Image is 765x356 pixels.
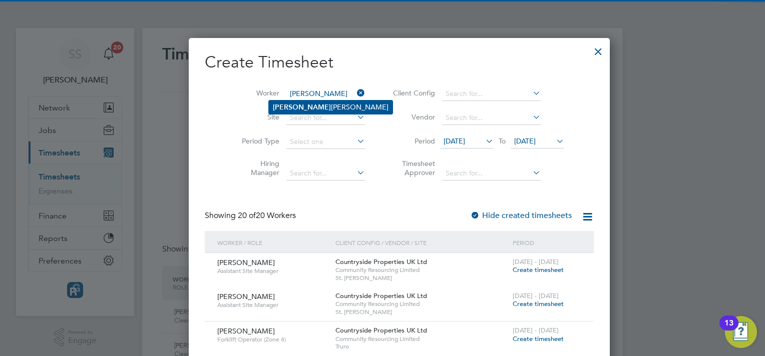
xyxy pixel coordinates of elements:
span: [DATE] - [DATE] [513,326,559,334]
span: Assistant Site Manager [217,301,328,309]
span: Create timesheet [513,265,564,274]
span: Assistant Site Manager [217,267,328,275]
label: Site [234,112,279,121]
input: Search for... [442,111,541,125]
input: Search for... [286,166,365,180]
label: Hiring Manager [234,159,279,177]
span: Create timesheet [513,334,564,343]
span: St. [PERSON_NAME] [335,308,508,316]
span: Create timesheet [513,299,564,308]
label: Client Config [390,88,435,97]
label: Timesheet Approver [390,159,435,177]
span: [PERSON_NAME] [217,292,275,301]
input: Search for... [286,111,365,125]
span: Forklift Operator (Zone 4) [217,335,328,343]
span: Truro [335,342,508,350]
span: Community Resourcing Limited [335,266,508,274]
span: Countryside Properties UK Ltd [335,257,427,266]
li: [PERSON_NAME] [269,100,393,114]
input: Search for... [442,87,541,101]
span: 20 of [238,210,256,220]
input: Select one [286,135,365,149]
span: Community Resourcing Limited [335,300,508,308]
div: Showing [205,210,298,221]
span: Countryside Properties UK Ltd [335,326,427,334]
span: [DATE] - [DATE] [513,257,559,266]
span: Countryside Properties UK Ltd [335,291,427,300]
span: St. [PERSON_NAME] [335,274,508,282]
span: [DATE] [444,136,465,145]
button: Open Resource Center, 13 new notifications [725,316,757,348]
label: Worker [234,88,279,97]
label: Vendor [390,112,435,121]
span: [DATE] [514,136,536,145]
input: Search for... [442,166,541,180]
div: Worker / Role [215,231,333,254]
span: Community Resourcing Limited [335,335,508,343]
input: Search for... [286,87,365,101]
h2: Create Timesheet [205,52,594,73]
div: Client Config / Vendor / Site [333,231,510,254]
label: Hide created timesheets [470,210,572,220]
b: [PERSON_NAME] [273,103,331,111]
span: [PERSON_NAME] [217,326,275,335]
span: 20 Workers [238,210,296,220]
span: [DATE] - [DATE] [513,291,559,300]
label: Period Type [234,136,279,145]
div: Period [510,231,584,254]
span: To [496,134,509,147]
div: 13 [724,323,733,336]
span: [PERSON_NAME] [217,258,275,267]
label: Period [390,136,435,145]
